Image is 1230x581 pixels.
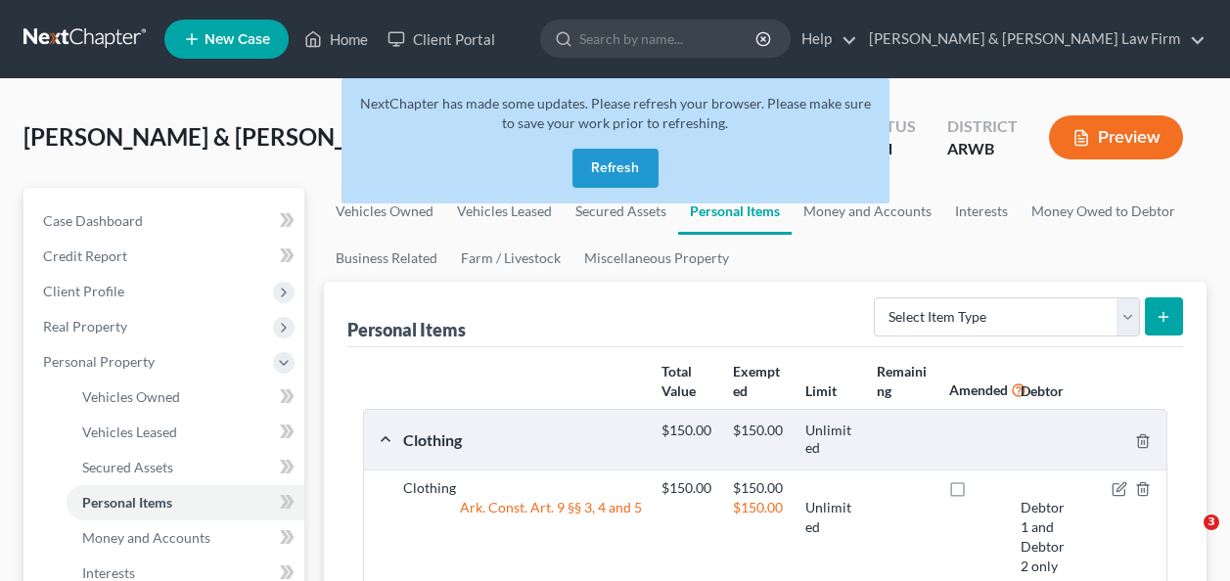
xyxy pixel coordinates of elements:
[43,318,127,335] span: Real Property
[82,564,135,581] span: Interests
[947,115,1018,138] div: District
[723,422,795,458] div: $150.00
[1020,188,1187,235] a: Money Owed to Debtor
[805,382,837,399] strong: Limit
[1049,115,1183,159] button: Preview
[949,381,1008,398] strong: Amended
[393,429,652,450] div: Clothing
[82,529,210,546] span: Money and Accounts
[723,498,795,576] div: $150.00
[324,235,449,282] a: Business Related
[877,363,927,399] strong: Remaining
[572,149,659,188] button: Refresh
[733,363,780,399] strong: Exempted
[792,22,857,57] a: Help
[205,32,270,47] span: New Case
[347,318,466,341] div: Personal Items
[82,424,177,440] span: Vehicles Leased
[43,212,143,229] span: Case Dashboard
[796,422,867,458] div: Unlimited
[43,247,127,264] span: Credit Report
[947,138,1018,160] div: ARWB
[23,122,420,151] span: [PERSON_NAME] & [PERSON_NAME]
[652,478,723,498] div: $150.00
[67,485,304,520] a: Personal Items
[82,388,180,405] span: Vehicles Owned
[943,188,1020,235] a: Interests
[449,235,572,282] a: Farm / Livestock
[1163,514,1210,561] iframe: Intercom live chat
[324,188,445,235] a: Vehicles Owned
[67,380,304,415] a: Vehicles Owned
[1011,498,1082,576] div: Debtor 1 and Debtor 2 only
[796,498,867,576] div: Unlimited
[27,203,304,239] a: Case Dashboard
[393,478,652,498] div: Clothing
[723,478,795,498] div: $150.00
[1021,382,1064,399] strong: Debtor
[67,415,304,450] a: Vehicles Leased
[661,363,696,399] strong: Total Value
[67,450,304,485] a: Secured Assets
[378,22,505,57] a: Client Portal
[1204,514,1219,530] span: 3
[82,459,173,475] span: Secured Assets
[27,239,304,274] a: Credit Report
[43,283,124,299] span: Client Profile
[360,95,871,131] span: NextChapter has made some updates. Please refresh your browser. Please make sure to save your wor...
[652,422,723,458] div: $150.00
[43,353,155,370] span: Personal Property
[859,22,1206,57] a: [PERSON_NAME] & [PERSON_NAME] Law Firm
[572,235,741,282] a: Miscellaneous Property
[82,494,172,511] span: Personal Items
[295,22,378,57] a: Home
[393,498,652,576] div: Ark. Const. Art. 9 §§ 3, 4 and 5
[579,21,758,57] input: Search by name...
[67,520,304,556] a: Money and Accounts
